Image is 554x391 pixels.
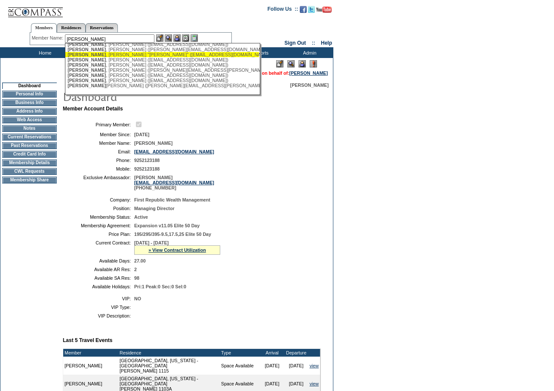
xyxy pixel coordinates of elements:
[118,349,220,357] td: Residence
[134,240,169,245] span: [DATE] - [DATE]
[134,267,137,272] span: 2
[66,120,131,128] td: Primary Member:
[57,23,86,32] a: Residences
[68,62,257,67] div: , [PERSON_NAME] ([EMAIL_ADDRESS][DOMAIN_NAME])
[2,82,57,89] td: Dashboard
[220,357,260,375] td: Space Available
[66,175,131,190] td: Exclusive Ambassador:
[118,357,220,375] td: [GEOGRAPHIC_DATA], [US_STATE] - [GEOGRAPHIC_DATA] [PERSON_NAME] 1115
[68,83,257,88] div: [PERSON_NAME] ([PERSON_NAME][EMAIL_ADDRESS][PERSON_NAME][DOMAIN_NAME])
[148,247,206,253] a: » View Contract Utilization
[68,42,106,47] span: [PERSON_NAME]
[68,78,257,83] div: , [PERSON_NAME] ([EMAIL_ADDRESS][DOMAIN_NAME])
[66,141,131,146] td: Member Name:
[68,78,106,83] span: [PERSON_NAME]
[289,70,328,76] a: [PERSON_NAME]
[66,240,131,255] td: Current Contract:
[134,175,214,190] span: [PERSON_NAME] [PHONE_NUMBER]
[300,6,307,13] img: Become our fan on Facebook
[32,34,65,42] div: Member Name:
[165,34,172,42] img: View
[134,149,214,154] a: [EMAIL_ADDRESS][DOMAIN_NAME]
[66,296,131,301] td: VIP:
[134,214,148,220] span: Active
[2,91,57,98] td: Personal Info
[68,57,106,62] span: [PERSON_NAME]
[268,5,298,15] td: Follow Us ::
[290,82,329,88] span: [PERSON_NAME]
[308,9,315,14] a: Follow us on Twitter
[86,23,118,32] a: Reservations
[182,34,189,42] img: Reservations
[173,34,181,42] img: Impersonate
[2,116,57,123] td: Web Access
[66,223,131,228] td: Membership Agreement:
[2,177,57,183] td: Membership Share
[276,60,283,67] img: Edit Mode
[134,132,149,137] span: [DATE]
[156,34,163,42] img: b_edit.gif
[68,73,257,78] div: , [PERSON_NAME] ([EMAIL_ADDRESS][DOMAIN_NAME])
[310,60,317,67] img: Log Concern/Member Elevation
[284,47,333,58] td: Admin
[66,284,131,289] td: Available Holidays:
[66,158,131,163] td: Phone:
[284,349,308,357] td: Departure
[66,132,131,137] td: Member Since:
[134,180,214,185] a: [EMAIL_ADDRESS][DOMAIN_NAME]
[134,166,160,171] span: 9252123188
[68,52,106,57] span: [PERSON_NAME]
[260,349,284,357] td: Arrival
[63,357,118,375] td: [PERSON_NAME]
[284,40,306,46] a: Sign Out
[134,197,210,202] span: First Republic Wealth Management
[63,106,123,112] b: Member Account Details
[66,197,131,202] td: Company:
[287,60,295,67] img: View Mode
[284,357,308,375] td: [DATE]
[68,67,257,73] div: , [PERSON_NAME] ([PERSON_NAME][EMAIL_ADDRESS][PERSON_NAME][DOMAIN_NAME])
[68,62,106,67] span: [PERSON_NAME]
[134,206,175,211] span: Managing Director
[300,9,307,14] a: Become our fan on Facebook
[310,363,319,368] a: view
[66,275,131,281] td: Available SA Res:
[134,296,141,301] span: NO
[2,151,57,158] td: Credit Card Info
[310,381,319,386] a: view
[68,67,106,73] span: [PERSON_NAME]
[66,313,131,318] td: VIP Description:
[321,40,332,46] a: Help
[66,267,131,272] td: Available AR Res:
[66,258,131,263] td: Available Days:
[31,23,57,33] a: Members
[316,6,332,13] img: Subscribe to our YouTube Channel
[134,141,172,146] span: [PERSON_NAME]
[63,337,112,343] b: Last 5 Travel Events
[63,349,118,357] td: Member
[68,57,257,62] div: , [PERSON_NAME] ([EMAIL_ADDRESS][DOMAIN_NAME])
[68,42,257,47] div: , [PERSON_NAME] ([EMAIL_ADDRESS][DOMAIN_NAME])
[134,275,139,281] span: 98
[66,214,131,220] td: Membership Status:
[134,258,146,263] span: 27.00
[2,125,57,132] td: Notes
[68,52,257,57] div: , [PERSON_NAME] "[PERSON_NAME]" ([EMAIL_ADDRESS][DOMAIN_NAME])
[134,158,160,163] span: 9252123188
[134,223,200,228] span: Expansion v11.05 Elite 50 Day
[134,232,211,237] span: 195/295/395-9.5,17.5,25 Elite 50 Day
[68,47,257,52] div: , [PERSON_NAME] ([PERSON_NAME][EMAIL_ADDRESS][DOMAIN_NAME])
[2,99,57,106] td: Business Info
[66,305,131,310] td: VIP Type:
[2,134,57,141] td: Current Reservations
[229,70,328,76] span: You are acting on behalf of:
[312,40,315,46] span: ::
[66,232,131,237] td: Price Plan:
[299,60,306,67] img: Impersonate
[2,159,57,166] td: Membership Details
[308,6,315,13] img: Follow us on Twitter
[191,34,198,42] img: b_calculator.gif
[2,168,57,175] td: CWL Requests
[2,142,57,149] td: Past Reservations
[68,83,106,88] span: [PERSON_NAME]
